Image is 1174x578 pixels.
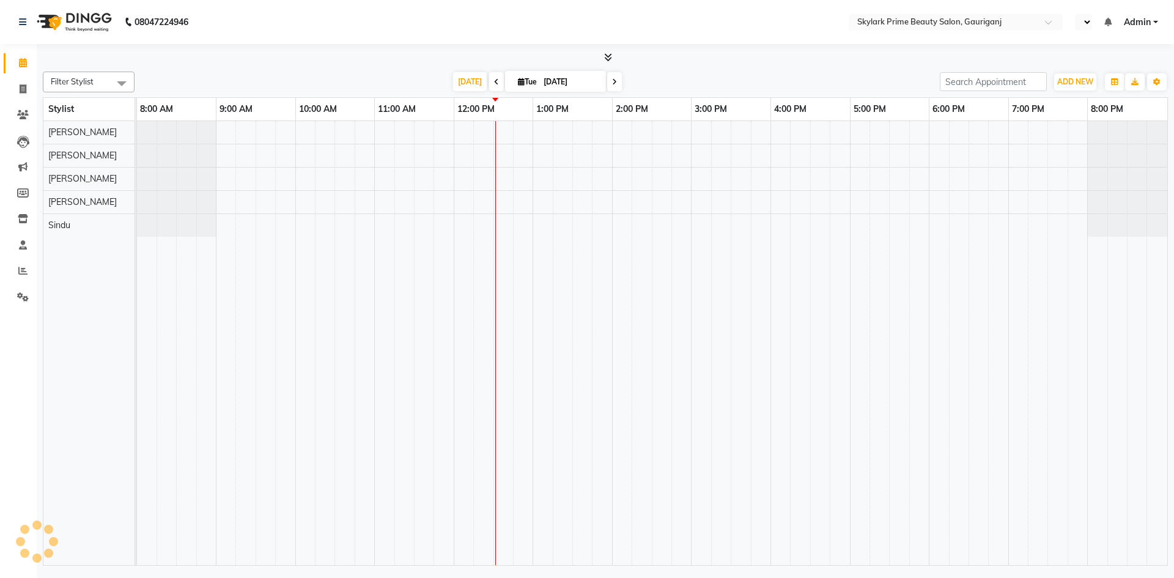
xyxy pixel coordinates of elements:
span: Admin [1124,16,1151,29]
a: 1:00 PM [533,100,572,118]
span: [DATE] [453,72,487,91]
input: Search Appointment [940,72,1047,91]
a: 8:00 AM [137,100,176,118]
b: 08047224946 [135,5,188,39]
button: ADD NEW [1054,73,1096,91]
a: 5:00 PM [851,100,889,118]
span: [PERSON_NAME] [48,127,117,138]
span: [PERSON_NAME] [48,150,117,161]
a: 10:00 AM [296,100,340,118]
a: 8:00 PM [1088,100,1126,118]
span: Tue [515,77,540,86]
a: 6:00 PM [929,100,968,118]
span: Sindu [48,220,70,231]
span: Filter Stylist [51,76,94,86]
span: [PERSON_NAME] [48,196,117,207]
img: logo [31,5,115,39]
input: 2025-09-02 [540,73,601,91]
a: 3:00 PM [692,100,730,118]
a: 2:00 PM [613,100,651,118]
a: 4:00 PM [771,100,810,118]
a: 9:00 AM [216,100,256,118]
span: Stylist [48,103,74,114]
span: [PERSON_NAME] [48,173,117,184]
span: ADD NEW [1057,77,1093,86]
a: 12:00 PM [454,100,498,118]
a: 7:00 PM [1009,100,1047,118]
a: 11:00 AM [375,100,419,118]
